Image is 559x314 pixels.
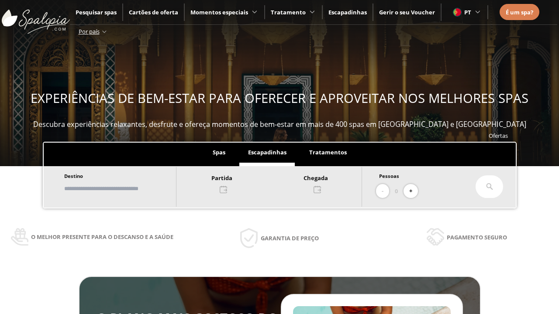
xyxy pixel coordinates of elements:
[2,1,70,34] img: ImgLogoSpalopia.BvClDcEz.svg
[64,173,83,179] span: Destino
[404,184,418,198] button: +
[76,8,117,16] a: Pesquisar spas
[376,184,389,198] button: -
[379,8,435,16] a: Gerir o seu Voucher
[506,8,533,16] span: É um spa?
[33,119,526,129] span: Descubra experiências relaxantes, desfrute e ofereça momentos de bem-estar em mais de 400 spas em...
[129,8,178,16] a: Cartões de oferta
[31,89,528,107] span: EXPERIÊNCIAS DE BEM-ESTAR PARA OFERECER E APROVEITAR NOS MELHORES SPAS
[447,232,507,242] span: Pagamento seguro
[213,148,225,156] span: Spas
[395,186,398,196] span: 0
[31,232,173,242] span: O melhor presente para o descanso e a saúde
[79,27,100,35] span: Por país
[261,233,319,243] span: Garantia de preço
[379,173,399,179] span: Pessoas
[328,8,367,16] a: Escapadinhas
[248,148,286,156] span: Escapadinhas
[489,132,508,140] a: Ofertas
[309,148,347,156] span: Tratamentos
[506,7,533,17] a: É um spa?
